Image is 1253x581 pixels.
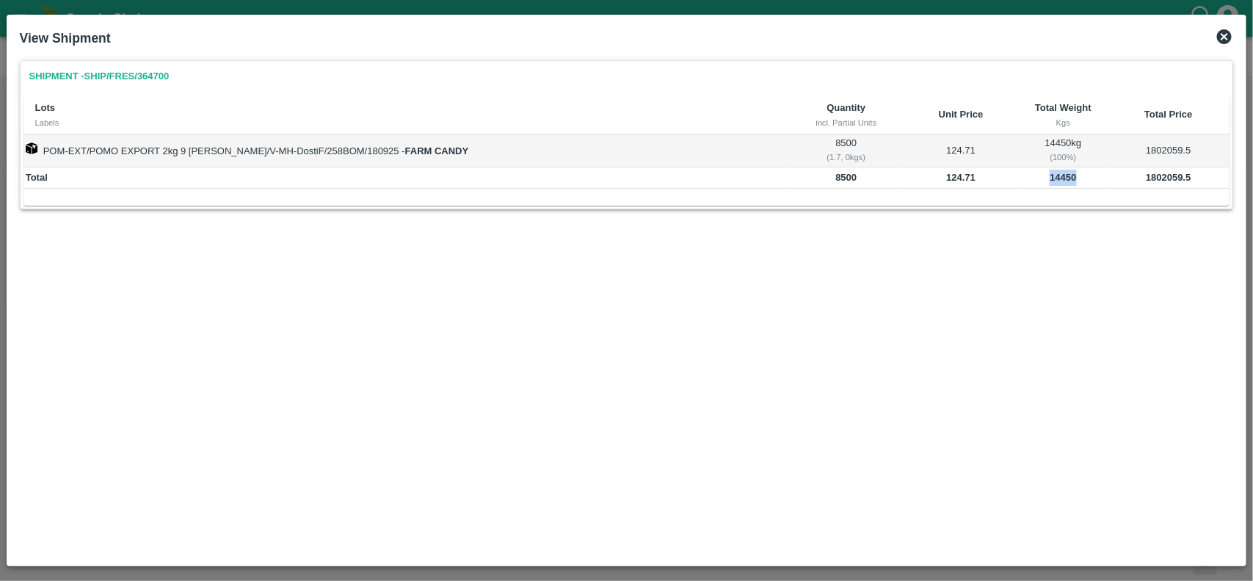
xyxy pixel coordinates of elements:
[792,151,901,164] div: ( 1.7, 0 kgs)
[26,172,48,183] b: Total
[1144,109,1193,120] b: Total Price
[1031,116,1096,129] div: Kgs
[1020,134,1108,167] td: 14450 kg
[23,64,175,90] a: Shipment -SHIP/FRES/364700
[405,145,469,156] strong: FARM CANDY
[20,31,111,46] b: View Shipment
[946,172,976,183] b: 124.71
[35,116,778,129] div: Labels
[835,172,857,183] b: 8500
[23,134,790,167] td: POM-EXT/POMO EXPORT 2kg 9 [PERSON_NAME]/V-MH-DostiF/258BOM/180925 -
[827,102,866,113] b: Quantity
[1035,102,1092,113] b: Total Weight
[939,109,984,120] b: Unit Price
[1146,172,1191,183] b: 1802059.5
[903,134,1020,167] td: 124.71
[1107,134,1230,167] td: 1802059.5
[26,142,37,154] img: box
[790,134,903,167] td: 8500
[35,102,55,113] b: Lots
[802,116,891,129] div: incl. Partial Units
[1050,172,1076,183] b: 14450
[1022,151,1105,164] div: ( 100 %)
